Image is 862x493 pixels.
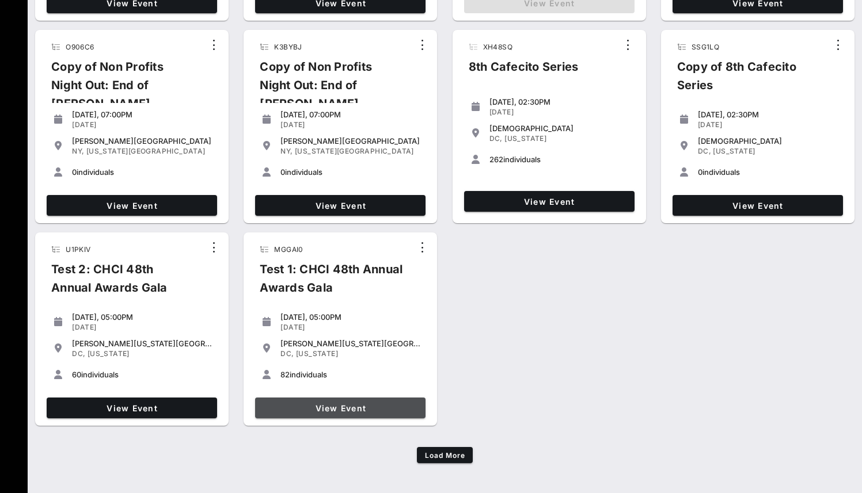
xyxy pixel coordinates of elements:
span: View Event [260,201,421,211]
span: XH48SQ [483,43,512,51]
div: Copy of Non Profits Night Out: End of [PERSON_NAME] [42,58,204,122]
div: [DATE] [280,323,421,332]
a: View Event [255,398,426,418]
span: 262 [489,155,503,164]
div: [DATE] [698,120,838,129]
div: [DATE], 07:00PM [72,110,212,119]
span: DC, [698,147,711,155]
span: 0 [280,167,285,177]
span: [US_STATE][GEOGRAPHIC_DATA] [295,147,414,155]
span: NY, [72,147,84,155]
div: Test 1: CHCI 48th Annual Awards Gala [250,260,413,306]
div: [PERSON_NAME][US_STATE][GEOGRAPHIC_DATA] [72,339,212,348]
div: Test 2: CHCI 48th Annual Awards Gala [42,260,204,306]
span: [US_STATE][GEOGRAPHIC_DATA] [86,147,206,155]
div: individuals [280,370,421,379]
span: View Event [260,403,421,413]
a: View Event [47,195,217,216]
div: individuals [72,370,212,379]
div: Copy of Non Profits Night Out: End of [PERSON_NAME] [250,58,413,122]
div: [DATE] [280,120,421,129]
button: Load More [417,447,473,463]
div: [PERSON_NAME][GEOGRAPHIC_DATA] [280,136,421,146]
div: [DATE], 02:30PM [698,110,838,119]
span: DC, [489,134,503,143]
div: [DATE], 05:00PM [72,312,212,322]
span: View Event [51,403,212,413]
div: [PERSON_NAME][GEOGRAPHIC_DATA] [72,136,212,146]
div: [DATE] [72,120,212,129]
span: DC, [280,349,294,358]
div: Copy of 8th Cafecito Series [668,58,829,104]
span: NY, [280,147,293,155]
div: 8th Cafecito Series [460,58,588,85]
div: [DATE], 07:00PM [280,110,421,119]
span: 0 [698,167,702,177]
span: View Event [677,201,838,211]
span: U1PKIV [66,245,90,254]
span: [US_STATE] [504,134,546,143]
a: View Event [673,195,843,216]
span: 60 [72,370,81,379]
span: MGGAI0 [274,245,303,254]
span: [US_STATE] [713,147,755,155]
span: 82 [280,370,290,379]
span: DC, [72,349,85,358]
a: View Event [255,195,426,216]
div: [DEMOGRAPHIC_DATA] [698,136,838,146]
span: [US_STATE] [88,349,130,358]
span: View Event [51,201,212,211]
a: View Event [464,191,635,212]
span: View Event [469,197,630,207]
div: individuals [698,167,838,177]
span: O906C6 [66,43,94,51]
span: K3BYBJ [274,43,302,51]
span: SSG1LQ [692,43,719,51]
a: View Event [47,398,217,418]
span: 0 [72,167,77,177]
span: [US_STATE] [296,349,338,358]
div: [DATE] [489,108,630,117]
div: individuals [489,155,630,164]
div: [PERSON_NAME][US_STATE][GEOGRAPHIC_DATA] [280,339,421,348]
span: Load More [424,451,466,460]
div: individuals [280,167,421,177]
div: [DATE] [72,323,212,332]
div: [DEMOGRAPHIC_DATA] [489,124,630,133]
div: individuals [72,167,212,177]
div: [DATE], 02:30PM [489,97,630,106]
div: [DATE], 05:00PM [280,312,421,322]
